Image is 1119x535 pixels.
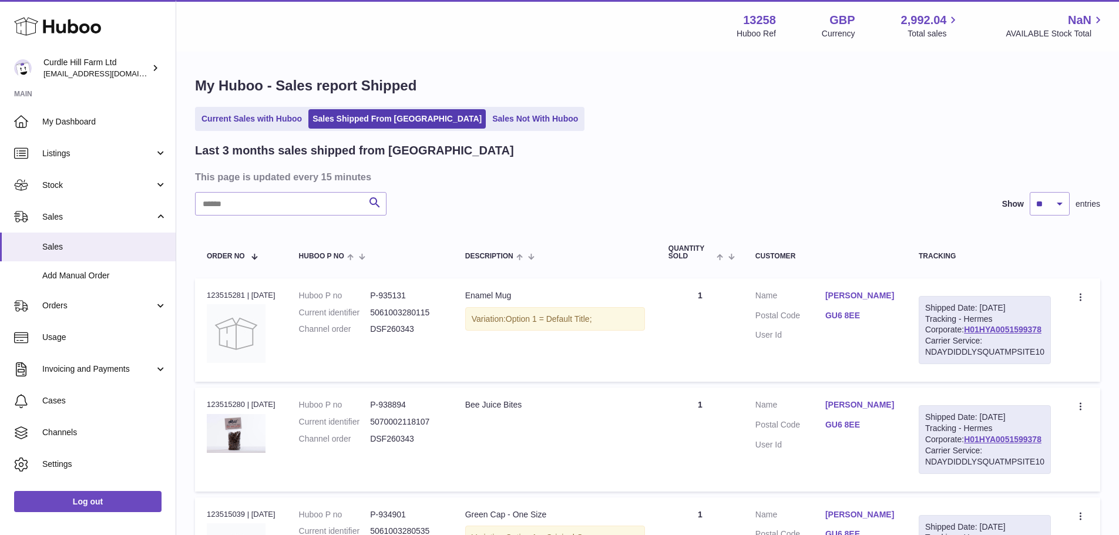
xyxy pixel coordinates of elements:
[308,109,486,129] a: Sales Shipped From [GEOGRAPHIC_DATA]
[1076,198,1100,210] span: entries
[465,290,645,301] div: Enamel Mug
[42,364,154,375] span: Invoicing and Payments
[207,304,266,363] img: no-photo.jpg
[43,69,173,78] span: [EMAIL_ADDRESS][DOMAIN_NAME]
[370,324,442,335] dd: DSF260343
[207,414,266,453] img: 1705935836.jpg
[755,399,825,413] dt: Name
[370,433,442,445] dd: DSF260343
[755,253,895,260] div: Customer
[755,509,825,523] dt: Name
[737,28,776,39] div: Huboo Ref
[14,59,32,77] img: internalAdmin-13258@internal.huboo.com
[299,433,371,445] dt: Channel order
[42,332,167,343] span: Usage
[657,278,744,382] td: 1
[14,491,162,512] a: Log out
[299,416,371,428] dt: Current identifier
[370,290,442,301] dd: P-935131
[299,307,371,318] dt: Current identifier
[299,509,371,520] dt: Huboo P no
[825,419,895,430] a: GU6 8EE
[370,307,442,318] dd: 5061003280115
[197,109,306,129] a: Current Sales with Huboo
[195,76,1100,95] h1: My Huboo - Sales report Shipped
[42,270,167,281] span: Add Manual Order
[919,253,1051,260] div: Tracking
[925,302,1044,314] div: Shipped Date: [DATE]
[925,521,1044,533] div: Shipped Date: [DATE]
[825,509,895,520] a: [PERSON_NAME]
[488,109,582,129] a: Sales Not With Huboo
[465,399,645,410] div: Bee Juice Bites
[901,12,947,28] span: 2,992.04
[919,296,1051,364] div: Tracking - Hermes Corporate:
[668,245,714,260] span: Quantity Sold
[370,416,442,428] dd: 5070002118107
[925,412,1044,423] div: Shipped Date: [DATE]
[755,310,825,324] dt: Postal Code
[755,419,825,433] dt: Postal Code
[42,241,167,253] span: Sales
[195,143,514,159] h2: Last 3 months sales shipped from [GEOGRAPHIC_DATA]
[207,399,275,410] div: 123515280 | [DATE]
[42,300,154,311] span: Orders
[825,399,895,410] a: [PERSON_NAME]
[829,12,855,28] strong: GBP
[43,57,149,79] div: Curdle Hill Farm Ltd
[925,335,1044,358] div: Carrier Service: NDAYDIDDLYSQUATMPSITE10
[825,290,895,301] a: [PERSON_NAME]
[1006,12,1105,39] a: NaN AVAILABLE Stock Total
[755,439,825,450] dt: User Id
[370,399,442,410] dd: P-938894
[825,310,895,321] a: GU6 8EE
[901,12,960,39] a: 2,992.04 Total sales
[42,427,167,438] span: Channels
[299,399,371,410] dt: Huboo P no
[195,170,1097,183] h3: This page is updated every 15 minutes
[42,148,154,159] span: Listings
[299,290,371,301] dt: Huboo P no
[299,253,344,260] span: Huboo P no
[919,405,1051,473] div: Tracking - Hermes Corporate:
[465,253,513,260] span: Description
[755,290,825,304] dt: Name
[964,435,1041,444] a: H01HYA0051599378
[743,12,776,28] strong: 13258
[42,180,154,191] span: Stock
[755,329,825,341] dt: User Id
[42,459,167,470] span: Settings
[299,324,371,335] dt: Channel order
[42,116,167,127] span: My Dashboard
[822,28,855,39] div: Currency
[1068,12,1091,28] span: NaN
[657,388,744,491] td: 1
[964,325,1041,334] a: H01HYA0051599378
[465,509,645,520] div: Green Cap - One Size
[1002,198,1024,210] label: Show
[370,509,442,520] dd: P-934901
[207,253,245,260] span: Order No
[42,211,154,223] span: Sales
[207,290,275,301] div: 123515281 | [DATE]
[465,307,645,331] div: Variation:
[908,28,960,39] span: Total sales
[1006,28,1105,39] span: AVAILABLE Stock Total
[506,314,592,324] span: Option 1 = Default Title;
[42,395,167,406] span: Cases
[925,445,1044,467] div: Carrier Service: NDAYDIDDLYSQUATMPSITE10
[207,509,275,520] div: 123515039 | [DATE]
